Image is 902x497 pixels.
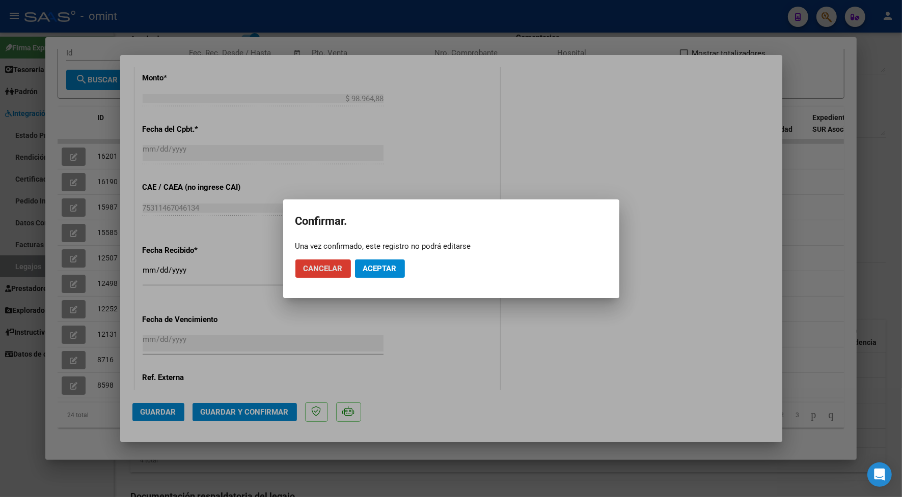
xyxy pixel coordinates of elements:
[867,462,892,487] div: Open Intercom Messenger
[295,259,351,278] button: Cancelar
[295,212,607,231] h2: Confirmar.
[355,259,405,278] button: Aceptar
[304,264,343,273] span: Cancelar
[363,264,397,273] span: Aceptar
[295,241,607,251] div: Una vez confirmado, este registro no podrá editarse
